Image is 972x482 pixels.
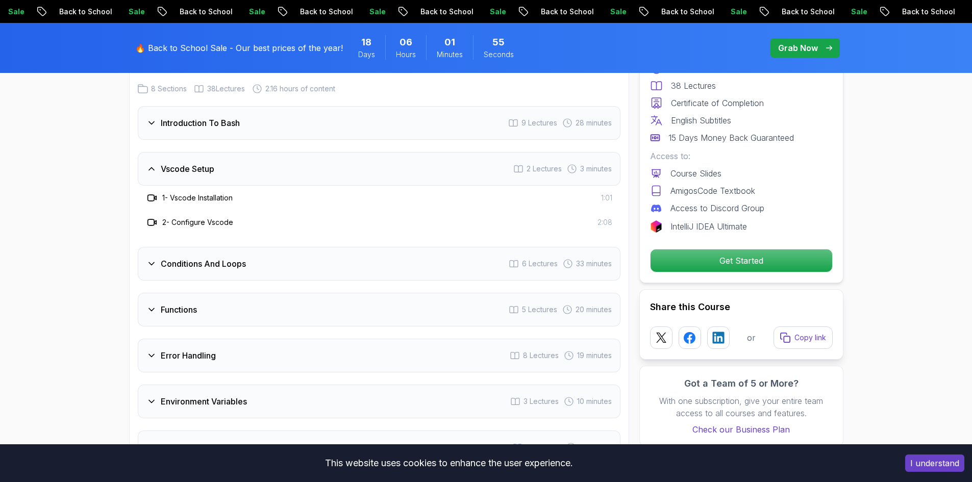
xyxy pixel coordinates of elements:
button: Introduction To Bash9 Lectures 28 minutes [138,106,620,140]
p: Back to School [772,7,842,17]
span: 9 Lectures [521,118,557,128]
span: 11 minutes [579,442,612,452]
button: Functions5 Lectures 20 minutes [138,293,620,326]
p: Back to School [652,7,721,17]
h3: Conditions And Loops [161,258,246,270]
h3: Environment Variables [161,395,247,408]
p: Back to School [291,7,360,17]
p: Sale [360,7,393,17]
p: Back to School [170,7,240,17]
p: Sale [119,7,152,17]
h3: Introduction To Bash [161,117,240,129]
button: File Operators3 Lectures 11 minutes [138,430,620,464]
button: Environment Variables3 Lectures 10 minutes [138,385,620,418]
span: 18 Days [361,35,371,49]
p: Course Slides [670,167,721,180]
p: English Subtitles [671,114,731,126]
span: 10 minutes [577,396,612,407]
span: 19 minutes [577,350,612,361]
h3: File Operators [161,441,216,453]
button: Conditions And Loops6 Lectures 33 minutes [138,247,620,281]
span: 3 Lectures [524,396,559,407]
span: 6 Lectures [522,259,558,269]
span: 1 Minutes [444,35,455,49]
span: 33 minutes [576,259,612,269]
p: Get Started [651,249,832,272]
p: IntelliJ IDEA Ultimate [670,220,747,233]
p: Back to School [532,7,601,17]
button: Get Started [650,249,833,272]
p: 38 Lectures [671,80,716,92]
span: 3 Lectures [526,442,561,452]
button: Accept cookies [905,454,964,472]
span: Seconds [484,49,514,60]
p: 🔥 Back to School Sale - Our best prices of the year! [135,42,343,54]
span: 28 minutes [576,118,612,128]
h3: 2 - Configure Vscode [162,217,233,227]
p: Sale [842,7,875,17]
span: Hours [396,49,416,60]
p: Back to School [893,7,962,17]
p: 15 Days Money Back Guaranteed [668,132,794,144]
a: Check our Business Plan [650,423,833,436]
button: Error Handling8 Lectures 19 minutes [138,339,620,372]
p: Sale [601,7,634,17]
p: Access to: [650,150,833,162]
span: 2.16 hours of content [265,84,335,94]
span: 8 Lectures [523,350,559,361]
p: Sale [481,7,513,17]
h3: 1 - Vscode Installation [162,193,233,203]
h3: Functions [161,303,197,316]
span: Days [358,49,375,60]
img: jetbrains logo [650,220,662,233]
p: Back to School [50,7,119,17]
p: Back to School [411,7,481,17]
span: 8 Sections [151,84,187,94]
span: 55 Seconds [492,35,505,49]
span: 20 minutes [576,305,612,315]
p: or [747,332,756,344]
span: 3 minutes [580,164,612,174]
span: 5 Lectures [522,305,557,315]
h3: Error Handling [161,349,216,362]
p: With one subscription, give your entire team access to all courses and features. [650,395,833,419]
p: Access to Discord Group [670,202,764,214]
p: Sale [721,7,754,17]
p: Sale [240,7,272,17]
button: Vscode Setup2 Lectures 3 minutes [138,152,620,186]
h3: Got a Team of 5 or More? [650,376,833,391]
h3: Vscode Setup [161,163,214,175]
span: 6 Hours [400,35,412,49]
span: 2 Lectures [527,164,562,174]
button: Copy link [774,326,833,349]
p: Certificate of Completion [671,97,764,109]
p: Copy link [794,333,826,343]
div: This website uses cookies to enhance the user experience. [8,452,890,474]
span: Minutes [437,49,463,60]
h2: Share this Course [650,300,833,314]
span: 38 Lectures [207,84,245,94]
p: Grab Now [778,42,818,54]
span: 1:01 [601,193,612,203]
span: 2:08 [597,217,612,227]
p: AmigosCode Textbook [670,185,755,197]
